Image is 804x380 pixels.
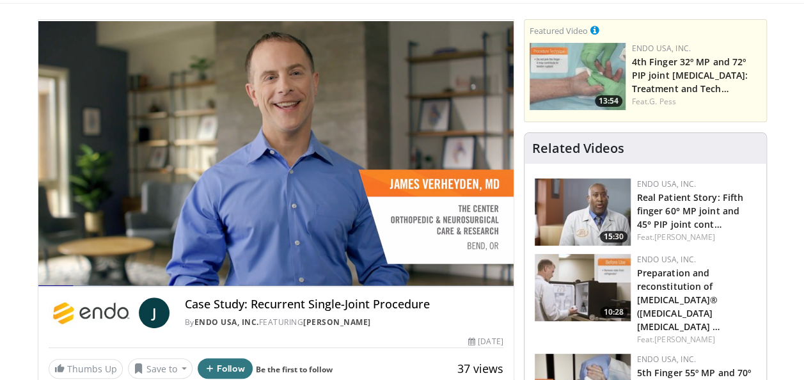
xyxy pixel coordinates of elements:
[595,95,622,107] span: 13:54
[637,334,756,345] div: Feat.
[38,20,514,287] video-js: Video Player
[303,317,371,328] a: [PERSON_NAME]
[637,354,696,365] a: Endo USA, Inc.
[530,43,626,110] a: 13:54
[198,358,253,379] button: Follow
[468,336,503,347] div: [DATE]
[535,254,631,321] a: 10:28
[139,297,169,328] a: J
[637,191,744,230] a: Real Patient Story: Fifth finger 60° MP joint and 45° PIP joint cont…
[632,43,691,54] a: Endo USA, Inc.
[49,359,123,379] a: Thumbs Up
[128,358,193,379] button: Save to
[600,231,627,242] span: 15:30
[532,141,624,156] h4: Related Videos
[649,96,676,107] a: G. Pess
[637,267,721,333] a: Preparation and reconstitution of [MEDICAL_DATA]® ([MEDICAL_DATA] [MEDICAL_DATA] …
[535,254,631,321] img: ab89541e-13d0-49f0-812b-38e61ef681fd.150x105_q85_crop-smart_upscale.jpg
[654,232,715,242] a: [PERSON_NAME]
[637,254,696,265] a: Endo USA, Inc.
[632,96,761,107] div: Feat.
[457,361,503,376] span: 37 views
[637,232,756,243] div: Feat.
[530,43,626,110] img: df76da42-88e9-456c-9474-e630a7cc5d98.150x105_q85_crop-smart_upscale.jpg
[600,306,627,318] span: 10:28
[654,334,715,345] a: [PERSON_NAME]
[49,297,134,328] img: Endo USA, Inc.
[637,178,696,189] a: Endo USA, Inc.
[535,178,631,246] img: 55d69904-dd48-4cb8-9c2d-9fd278397143.150x105_q85_crop-smart_upscale.jpg
[530,25,588,36] small: Featured Video
[185,317,503,328] div: By FEATURING
[185,297,503,312] h4: Case Study: Recurrent Single-Joint Procedure
[535,178,631,246] a: 15:30
[256,364,333,375] a: Be the first to follow
[194,317,259,328] a: Endo USA, Inc.
[632,56,748,95] a: 4th Finger 32º MP and 72º PIP joint [MEDICAL_DATA]: Treatment and Tech…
